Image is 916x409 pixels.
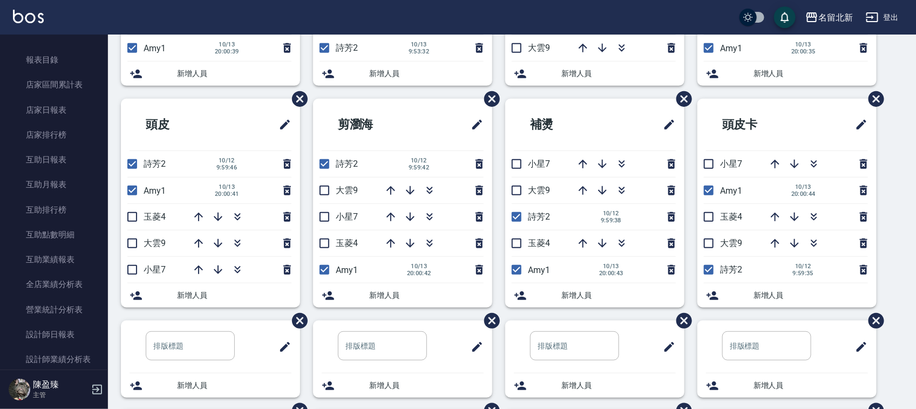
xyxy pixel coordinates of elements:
[4,322,104,347] a: 設計師日報表
[4,122,104,147] a: 店家排行榜
[215,164,239,171] span: 9:59:46
[369,68,484,79] span: 新增人員
[528,185,550,195] span: 大雲9
[144,238,166,248] span: 大雲9
[9,379,30,400] img: Person
[177,68,291,79] span: 新增人員
[336,238,358,248] span: 玉菱4
[130,105,229,144] h2: 頭皮
[407,263,431,270] span: 10/13
[407,41,431,48] span: 10/13
[791,270,815,277] span: 9:59:35
[561,380,676,391] span: 新增人員
[561,290,676,301] span: 新增人員
[476,83,501,115] span: 刪除班表
[313,283,492,308] div: 新增人員
[818,11,853,24] div: 名留北新
[860,305,886,337] span: 刪除班表
[849,112,868,138] span: 修改班表的標題
[4,272,104,297] a: 全店業績分析表
[4,247,104,272] a: 互助業績報表
[4,222,104,247] a: 互助點數明細
[272,334,291,360] span: 修改班表的標題
[4,347,104,372] a: 設計師業績分析表
[720,186,742,196] span: Amy1
[177,380,291,391] span: 新增人員
[121,283,300,308] div: 新增人員
[215,183,239,190] span: 10/13
[33,390,88,400] p: 主管
[754,380,868,391] span: 新增人員
[336,265,358,275] span: Amy1
[121,62,300,86] div: 新增人員
[528,159,550,169] span: 小星7
[4,72,104,97] a: 店家區間累計表
[464,334,484,360] span: 修改班表的標題
[801,6,857,29] button: 名留北新
[528,238,550,248] span: 玉菱4
[656,334,676,360] span: 修改班表的標題
[791,190,816,197] span: 20:00:44
[336,43,358,53] span: 詩芳2
[4,197,104,222] a: 互助排行榜
[656,112,676,138] span: 修改班表的標題
[860,83,886,115] span: 刪除班表
[720,159,742,169] span: 小星7
[791,183,816,190] span: 10/13
[313,373,492,398] div: 新增人員
[144,159,166,169] span: 詩芳2
[146,331,235,360] input: 排版標題
[528,265,550,275] span: Amy1
[144,212,166,222] span: 玉菱4
[215,157,239,164] span: 10/12
[861,8,903,28] button: 登出
[849,334,868,360] span: 修改班表的標題
[144,43,166,53] span: Amy1
[722,331,811,360] input: 排版標題
[720,238,742,248] span: 大雲9
[774,6,796,28] button: save
[121,373,300,398] div: 新增人員
[505,373,684,398] div: 新增人員
[720,264,742,275] span: 詩芳2
[476,305,501,337] span: 刪除班表
[4,47,104,72] a: 報表目錄
[322,105,427,144] h2: 剪瀏海
[215,41,239,48] span: 10/13
[4,172,104,197] a: 互助月報表
[4,98,104,122] a: 店家日報表
[505,62,684,86] div: 新增人員
[215,48,239,55] span: 20:00:39
[599,210,623,217] span: 10/12
[4,147,104,172] a: 互助日報表
[697,373,877,398] div: 新增人員
[697,283,877,308] div: 新增人員
[720,43,742,53] span: Amy1
[754,290,868,301] span: 新增人員
[33,379,88,390] h5: 陳盈臻
[706,105,811,144] h2: 頭皮卡
[336,185,358,195] span: 大雲9
[505,283,684,308] div: 新增人員
[177,290,291,301] span: 新增人員
[407,270,431,277] span: 20:00:42
[599,270,623,277] span: 20:00:43
[668,305,694,337] span: 刪除班表
[272,112,291,138] span: 修改班表的標題
[668,83,694,115] span: 刪除班表
[4,297,104,322] a: 營業統計分析表
[561,68,676,79] span: 新增人員
[528,212,550,222] span: 詩芳2
[284,305,309,337] span: 刪除班表
[13,10,44,23] img: Logo
[144,264,166,275] span: 小星7
[791,263,815,270] span: 10/12
[369,380,484,391] span: 新增人員
[530,331,619,360] input: 排版標題
[336,212,358,222] span: 小星7
[407,164,431,171] span: 9:59:42
[313,62,492,86] div: 新增人員
[791,48,816,55] span: 20:00:35
[528,43,550,53] span: 大雲9
[338,331,427,360] input: 排版標題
